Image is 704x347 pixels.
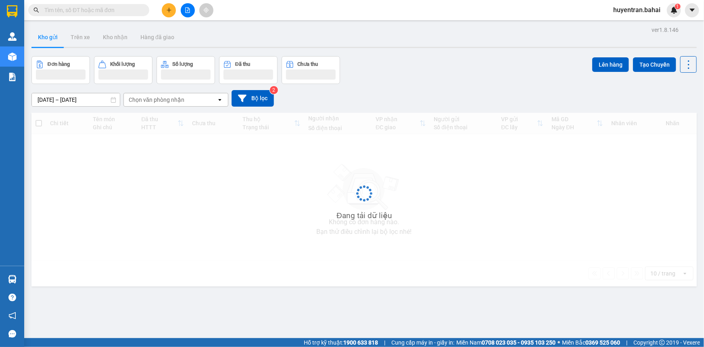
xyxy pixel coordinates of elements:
[659,340,665,345] span: copyright
[185,7,190,13] span: file-add
[162,3,176,17] button: plus
[336,210,392,222] div: Đang tải dữ liệu
[110,61,135,67] div: Khối lượng
[203,7,209,13] span: aim
[298,61,318,67] div: Chưa thu
[592,57,629,72] button: Lên hàng
[8,330,16,338] span: message
[676,4,679,9] span: 1
[304,338,378,347] span: Hỗ trợ kỹ thuật:
[7,5,17,17] img: logo-vxr
[343,339,378,346] strong: 1900 633 818
[157,56,215,84] button: Số lượng
[94,56,152,84] button: Khối lượng
[270,86,278,94] sup: 2
[33,7,39,13] span: search
[199,3,213,17] button: aim
[282,56,340,84] button: Chưa thu
[558,341,560,344] span: ⚪️
[181,3,195,17] button: file-add
[166,7,172,13] span: plus
[129,96,184,104] div: Chọn văn phòng nhận
[32,93,120,106] input: Select a date range.
[134,27,181,47] button: Hàng đã giao
[652,25,679,34] div: ver 1.8.146
[235,61,250,67] div: Đã thu
[482,339,556,346] strong: 0708 023 035 - 0935 103 250
[456,338,556,347] span: Miền Nam
[8,275,17,284] img: warehouse-icon
[8,32,17,41] img: warehouse-icon
[96,27,134,47] button: Kho nhận
[173,61,193,67] div: Số lượng
[217,97,223,103] svg: open
[391,338,454,347] span: Cung cấp máy in - giấy in:
[633,57,676,72] button: Tạo Chuyến
[48,61,70,67] div: Đơn hàng
[8,53,17,61] img: warehouse-icon
[8,294,16,301] span: question-circle
[384,338,385,347] span: |
[585,339,620,346] strong: 0369 525 060
[44,6,140,15] input: Tìm tên, số ĐT hoặc mã đơn
[8,73,17,81] img: solution-icon
[31,27,64,47] button: Kho gửi
[64,27,96,47] button: Trên xe
[219,56,278,84] button: Đã thu
[689,6,696,14] span: caret-down
[675,4,681,9] sup: 1
[671,6,678,14] img: icon-new-feature
[232,90,274,107] button: Bộ lọc
[685,3,699,17] button: caret-down
[562,338,620,347] span: Miền Bắc
[31,56,90,84] button: Đơn hàng
[626,338,627,347] span: |
[8,312,16,320] span: notification
[607,5,667,15] span: huyentran.bahai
